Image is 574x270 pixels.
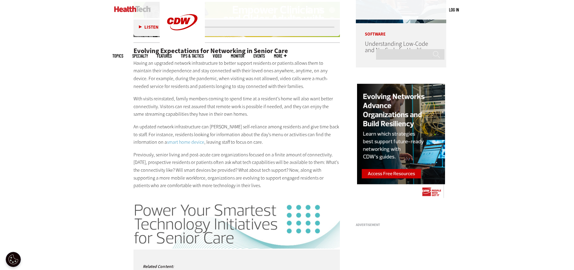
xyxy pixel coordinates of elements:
[133,123,340,146] p: An updated network infrastructure can [PERSON_NAME] self-reliance among residents and give time b...
[253,54,265,58] a: Events
[167,139,204,145] a: smart home device
[274,54,287,58] span: More
[133,194,340,249] img: Senior Care Visual Sidebar
[132,54,148,58] span: Specialty
[133,95,340,118] p: With visits reinstated, family members coming to spend time at a resident’s home will also want b...
[6,252,21,267] button: Open Preferences
[114,6,151,12] img: Home
[157,54,172,58] a: Features
[365,40,434,54] a: Understanding Low-Code and No-Code for Healthcare
[449,7,459,13] div: User menu
[160,40,205,46] a: CDW
[213,54,222,58] a: Video
[133,59,340,90] p: Having an upgraded network infrastructure to better support residents or patients allows them to ...
[143,264,174,269] small: Related Content:
[6,252,21,267] div: Cookie Settings
[356,223,446,227] h3: Advertisement
[181,54,204,58] a: Tips & Tactics
[357,84,445,199] img: networking right rail
[133,151,340,190] p: Previously, senior living and post-acute care organizations focused on a finite amount of connect...
[449,7,459,12] a: Log in
[231,54,244,58] a: MonITor
[112,54,123,58] span: Topics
